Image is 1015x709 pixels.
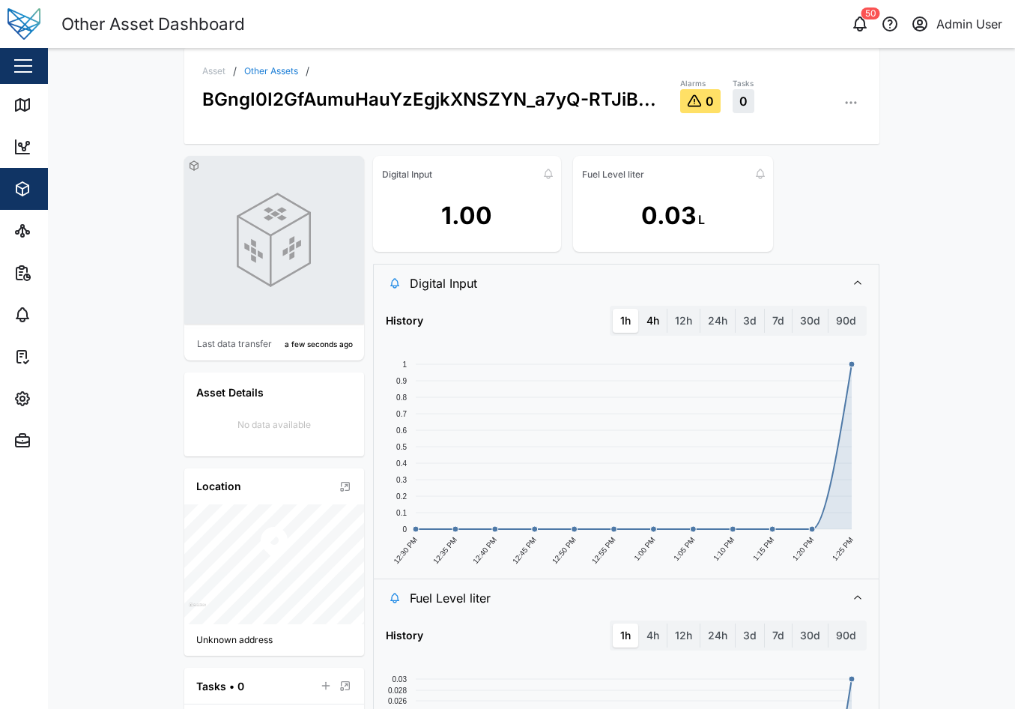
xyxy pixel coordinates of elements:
span: 0 [706,94,714,108]
label: 30d [793,624,828,648]
div: a few seconds ago [285,339,353,351]
div: Settings [39,390,92,407]
img: GENERIC photo [226,192,322,288]
div: No data available [196,418,352,432]
span: 0 [739,94,748,108]
div: 50 [861,7,880,19]
text: 0.6 [396,426,407,435]
div: Assets [39,181,85,197]
a: Alarms0 [680,78,721,114]
text: 1 [402,360,407,369]
text: 0.2 [396,492,407,501]
text: 1:10 PM [712,536,736,563]
label: 12h [667,309,700,333]
a: Other Assets [244,67,298,76]
label: 3d [736,309,764,333]
div: Admin User [936,15,1002,34]
text: 1:20 PM [790,536,814,563]
button: Fuel Level liter [374,579,879,617]
div: 0.03 [641,197,697,235]
div: Tasks [733,78,754,90]
div: 1.00 [441,197,492,235]
span: Digital Input [410,265,834,302]
text: 0 [402,525,407,534]
img: Main Logo [7,7,40,40]
label: 30d [793,309,828,333]
text: 0.3 [396,476,407,484]
button: Digital Input [374,265,879,302]
div: Alarms [680,78,721,90]
div: History [386,627,423,644]
text: 0.8 [396,393,407,402]
div: Asset Details [196,384,352,401]
text: 0.026 [387,697,406,705]
label: 7d [765,309,792,333]
div: Asset [202,67,225,76]
div: / [306,66,309,76]
div: Dashboard [39,139,106,155]
text: 12:55 PM [590,536,616,566]
text: 1:00 PM [632,536,656,563]
a: Mapbox logo [189,603,206,620]
text: 1:15 PM [751,536,775,563]
text: 0.1 [396,509,407,517]
text: 12:35 PM [431,536,458,566]
div: L [698,211,705,229]
div: Reports [39,265,90,281]
label: 90d [828,309,864,333]
div: Tasks • 0 [196,678,244,695]
div: / [233,66,237,76]
div: Map marker [256,524,292,564]
text: 1:05 PM [672,536,696,563]
label: 7d [765,624,792,648]
div: Map [39,97,73,113]
div: Digital Input [382,169,432,180]
text: 12:40 PM [471,536,498,566]
text: 0.7 [396,410,407,418]
label: 1h [613,309,638,333]
div: Last data transfer [197,337,272,352]
text: 12:50 PM [550,536,577,566]
text: 1:25 PM [830,536,854,563]
label: 4h [639,624,667,648]
div: History [386,313,423,329]
div: BGngI0I2GfAumuHauYzEgjkXNSZYN_a7yQ-RTJiB... [202,76,656,113]
text: 12:30 PM [392,536,419,566]
canvas: Map [184,504,364,624]
text: 0.028 [387,687,406,695]
div: Other Asset Dashboard [61,11,245,37]
text: 0.4 [396,459,407,468]
label: 1h [613,624,638,648]
text: 12:45 PM [510,536,537,566]
text: 0.9 [396,377,407,385]
label: 24h [700,309,735,333]
div: Sites [39,223,75,239]
span: Fuel Level liter [410,579,834,617]
label: 3d [736,624,764,648]
button: Admin User [909,13,1003,34]
label: 12h [667,624,700,648]
text: 0.03 [392,675,407,684]
label: 4h [639,309,667,333]
div: Tasks [39,349,80,365]
text: 0.5 [396,443,407,451]
a: Tasks0 [733,78,754,114]
label: 90d [828,624,864,648]
div: Alarms [39,307,85,323]
div: Digital Input [374,302,879,579]
div: Admin [39,432,83,449]
div: Fuel Level liter [582,169,644,180]
div: Location [196,478,241,495]
div: Unknown address [196,633,352,648]
label: 24h [700,624,735,648]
